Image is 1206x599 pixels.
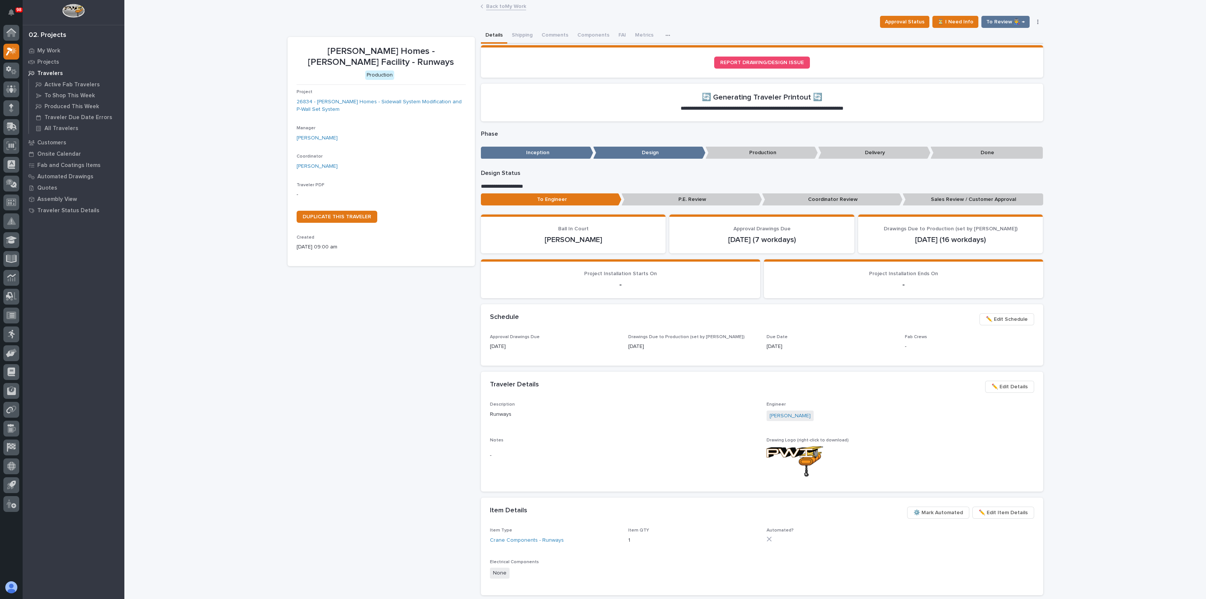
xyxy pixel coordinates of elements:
a: Traveler Status Details [23,205,124,216]
a: Fab and Coatings Items [23,159,124,171]
button: Details [481,28,507,44]
p: Traveler Due Date Errors [44,114,112,121]
p: To Shop This Week [44,92,95,99]
span: Project Installation Starts On [584,271,657,276]
p: All Travelers [44,125,78,132]
p: - [297,191,466,199]
span: Project Installation Ends On [869,271,938,276]
span: Automated? [767,528,794,533]
p: - [490,280,751,289]
p: [DATE] [767,343,896,351]
h2: 🔄 Generating Traveler Printout 🔄 [702,93,822,102]
a: Assembly View [23,193,124,205]
p: Coordinator Review [762,193,903,206]
span: Approval Drawings Due [490,335,540,339]
a: Crane Components - Runways [490,536,564,544]
span: Drawings Due to Production (set by [PERSON_NAME]) [628,335,745,339]
a: All Travelers [29,123,124,133]
span: DUPLICATE THIS TRAVELER [303,214,371,219]
span: Coordinator [297,154,323,159]
button: Components [573,28,614,44]
button: users-avatar [3,579,19,595]
span: Fab Crews [905,335,927,339]
span: To Review 👨‍🏭 → [986,17,1025,26]
p: Design Status [481,170,1043,177]
button: ⚙️ Mark Automated [907,507,969,519]
span: Engineer [767,402,786,407]
a: To Shop This Week [29,90,124,101]
p: Produced This Week [44,103,99,110]
a: 26834 - [PERSON_NAME] Homes - Sidewall System Modification and P-Wall Set System [297,98,466,114]
span: Notes [490,438,504,443]
p: Projects [37,59,59,66]
p: [DATE] (7 workdays) [678,235,845,244]
p: Customers [37,139,66,146]
span: Project [297,90,312,94]
span: REPORT DRAWING/DESIGN ISSUE [720,60,804,65]
p: [DATE] [490,343,619,351]
p: Onsite Calendar [37,151,81,158]
button: ✏️ Edit Item Details [972,507,1034,519]
div: 02. Projects [29,31,66,40]
a: Projects [23,56,124,67]
p: [PERSON_NAME] Homes - [PERSON_NAME] Facility - Runways [297,46,466,68]
a: Back toMy Work [486,2,526,10]
h2: Traveler Details [490,381,539,389]
p: Assembly View [37,196,77,203]
a: [PERSON_NAME] [770,412,811,420]
a: Customers [23,137,124,148]
p: Fab and Coatings Items [37,162,101,169]
p: - [773,280,1034,289]
a: DUPLICATE THIS TRAVELER [297,211,377,223]
span: Electrical Components [490,560,539,564]
a: Traveler Due Date Errors [29,112,124,123]
button: To Review 👨‍🏭 → [981,16,1030,28]
button: ✏️ Edit Details [985,381,1034,393]
span: ⏳ I Need Info [937,17,973,26]
p: Inception [481,147,593,159]
span: ✏️ Edit Details [992,382,1028,391]
span: ✏️ Edit Schedule [986,315,1028,324]
p: Sales Review / Customer Approval [903,193,1043,206]
span: ⚙️ Mark Automated [914,508,963,517]
p: Quotes [37,185,57,191]
a: REPORT DRAWING/DESIGN ISSUE [714,57,810,69]
p: Production [706,147,818,159]
img: MUyenwBbDPYh5chUj1IUPcuTa9RYuzsAAyVuLzNSWTw [767,446,823,477]
span: Approval Drawings Due [733,226,791,231]
span: None [490,568,510,579]
p: Delivery [818,147,931,159]
p: [DATE] (16 workdays) [867,235,1034,244]
p: Runways [490,411,758,418]
p: To Engineer [481,193,621,206]
img: Workspace Logo [62,4,84,18]
span: Drawings Due to Production (set by [PERSON_NAME]) [884,226,1018,231]
button: FAI [614,28,631,44]
a: Produced This Week [29,101,124,112]
h2: Schedule [490,313,519,322]
button: ✏️ Edit Schedule [979,313,1034,325]
p: 1 [628,536,758,544]
span: Traveler PDF [297,183,324,187]
p: Automated Drawings [37,173,93,180]
p: [DATE] 09:00 am [297,243,466,251]
p: - [905,343,1034,351]
button: Approval Status [880,16,929,28]
p: Design [593,147,706,159]
button: Notifications [3,5,19,20]
span: Created [297,235,314,240]
p: My Work [37,47,60,54]
p: Done [931,147,1043,159]
span: Item Type [490,528,512,533]
button: Comments [537,28,573,44]
span: Description [490,402,515,407]
span: ✏️ Edit Item Details [979,508,1028,517]
span: Item QTY [628,528,649,533]
p: [PERSON_NAME] [490,235,657,244]
p: P.E. Review [621,193,762,206]
a: [PERSON_NAME] [297,162,338,170]
span: Manager [297,126,315,130]
span: Ball In Court [558,226,589,231]
p: - [490,452,758,460]
p: Travelers [37,70,63,77]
